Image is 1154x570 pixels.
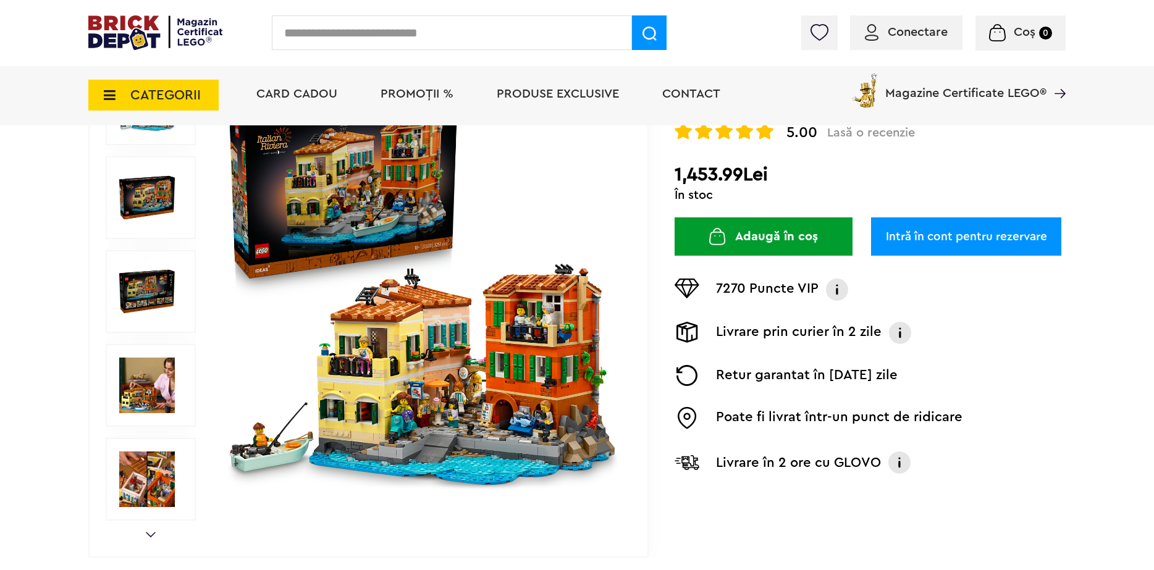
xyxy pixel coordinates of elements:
p: 7270 Puncte VIP [716,279,819,301]
img: Livrare Glovo [675,455,699,470]
a: Conectare [865,26,948,38]
span: Lasă o recenzie [827,125,915,140]
button: Adaugă în coș [675,217,853,256]
img: LEGO Ideas Riviera italiana [119,451,175,507]
img: Info VIP [825,279,849,301]
img: Evaluare cu stele [756,122,773,140]
span: Conectare [888,26,948,38]
a: Contact [662,88,720,100]
span: CATEGORII [130,88,201,102]
img: Livrare [675,322,699,343]
img: Evaluare cu stele [695,122,712,140]
span: Coș [1014,26,1035,38]
p: Livrare în 2 ore cu GLOVO [716,453,881,472]
div: În stoc [675,189,1066,201]
img: Returnare [675,365,699,386]
a: Magazine Certificate LEGO® [1047,71,1066,83]
img: Easybox [675,407,699,429]
small: 0 [1039,27,1052,40]
p: Livrare prin curier în 2 zile [716,322,882,344]
img: Info livrare prin curier [888,322,912,344]
p: Poate fi livrat într-un punct de ridicare [716,407,962,429]
img: Evaluare cu stele [675,122,692,140]
img: Puncte VIP [675,279,699,298]
img: Seturi Lego Riviera italiana [119,358,175,413]
img: Riviera italiana [119,170,175,225]
a: PROMOȚII % [381,88,453,100]
img: Riviera italiana [223,93,621,490]
img: Info livrare cu GLOVO [887,450,912,475]
img: Evaluare cu stele [715,122,733,140]
a: Intră în cont pentru rezervare [871,217,1061,256]
a: Next [146,532,156,537]
img: Evaluare cu stele [736,122,753,140]
a: Card Cadou [256,88,337,100]
a: Produse exclusive [497,88,619,100]
span: 5.00 [786,125,817,140]
span: Magazine Certificate LEGO® [885,71,1047,99]
p: Retur garantat în [DATE] zile [716,365,898,386]
img: Riviera italiana LEGO 21359 [119,264,175,319]
h2: 1,453.99Lei [675,164,1066,186]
